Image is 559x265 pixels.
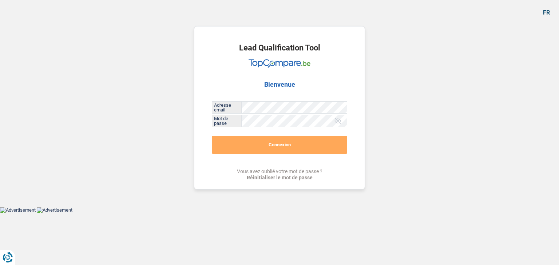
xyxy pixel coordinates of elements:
a: Réinitialiser le mot de passe [237,175,322,181]
label: Adresse email [212,102,242,113]
button: Connexion [212,136,347,154]
label: Mot de passe [212,115,242,127]
div: fr [543,9,550,16]
img: Advertisement [37,207,72,213]
img: TopCompare Logo [249,59,310,68]
div: Vous avez oublié votre mot de passe ? [237,168,322,181]
h1: Lead Qualification Tool [239,44,320,52]
h2: Bienvenue [264,81,295,89]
